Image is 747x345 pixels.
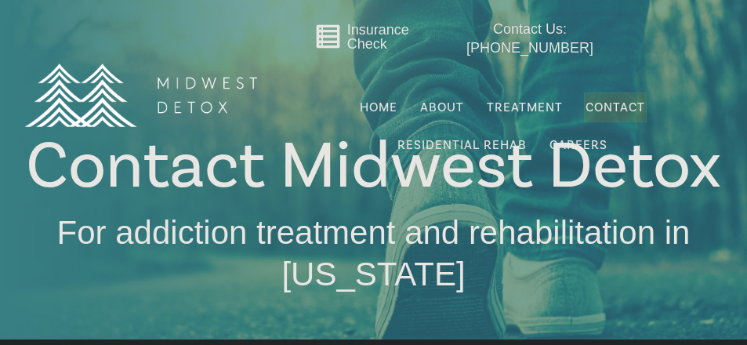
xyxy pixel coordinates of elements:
[347,22,409,52] a: Insurance Check
[397,137,527,153] span: Residential Rehab
[57,214,691,292] span: For addiction treatment and rehabilitation in [US_STATE]
[485,93,564,122] a: Treatment
[360,100,397,115] span: Home
[466,21,593,55] span: Contact Us: [PHONE_NUMBER]
[549,137,607,153] span: Careers
[584,93,647,122] a: Contact
[396,130,528,160] a: Residential Rehab
[420,101,464,114] span: About
[548,130,609,160] a: Careers
[450,20,609,57] a: Contact Us: [PHONE_NUMBER]
[419,93,466,122] a: About
[586,101,645,114] span: Contact
[15,32,266,158] img: MD Logo Horitzontal white-01 (1) (1)
[487,101,563,114] span: Treatment
[358,93,399,122] a: Home
[315,24,341,55] a: Go to midwestdetox.com/message-form-page/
